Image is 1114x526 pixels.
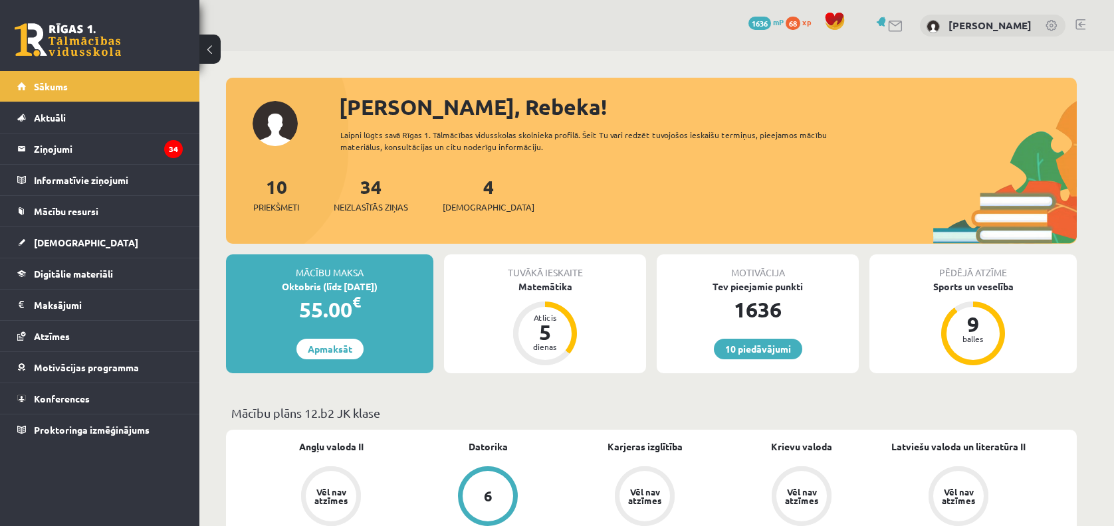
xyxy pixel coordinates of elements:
a: Informatīvie ziņojumi [17,165,183,195]
a: Sports un veselība 9 balles [869,280,1077,367]
a: Maksājumi [17,290,183,320]
a: Latviešu valoda un literatūra II [891,440,1026,454]
legend: Ziņojumi [34,133,183,164]
legend: Maksājumi [34,290,183,320]
div: Laipni lūgts savā Rīgas 1. Tālmācības vidusskolas skolnieka profilā. Šeit Tu vari redzēt tuvojošo... [340,129,851,153]
div: Matemātika [444,280,646,294]
div: 1636 [657,294,859,325]
div: Vēl nav atzīmes [312,487,350,505]
a: 10 piedāvājumi [714,339,802,359]
div: Vēl nav atzīmes [626,487,663,505]
a: Motivācijas programma [17,352,183,383]
div: Oktobris (līdz [DATE]) [226,280,433,294]
a: 34Neizlasītās ziņas [334,175,408,214]
a: Mācību resursi [17,196,183,226]
a: 1636 mP [748,17,784,27]
div: Atlicis [525,313,565,321]
a: Apmaksāt [296,339,364,359]
span: Sākums [34,80,68,92]
div: [PERSON_NAME], Rebeka! [339,91,1077,123]
span: Digitālie materiāli [34,268,113,280]
a: Datorika [469,440,508,454]
div: 55.00 [226,294,433,325]
div: Vēl nav atzīmes [940,487,977,505]
span: € [352,292,361,311]
div: 5 [525,321,565,343]
span: Motivācijas programma [34,361,139,373]
span: 68 [786,17,800,30]
a: Krievu valoda [771,440,832,454]
a: [DEMOGRAPHIC_DATA] [17,227,183,258]
a: Sākums [17,71,183,102]
a: Karjeras izglītība [608,440,683,454]
span: xp [802,17,811,27]
i: 34 [164,140,183,158]
div: Vēl nav atzīmes [783,487,820,505]
span: mP [773,17,784,27]
span: Atzīmes [34,330,70,342]
span: Konferences [34,393,90,404]
div: 9 [953,313,993,335]
a: Atzīmes [17,321,183,351]
a: Aktuāli [17,102,183,133]
div: Mācību maksa [226,254,433,280]
span: Neizlasītās ziņas [334,201,408,214]
a: Proktoringa izmēģinājums [17,414,183,445]
div: Motivācija [657,254,859,280]
a: 10Priekšmeti [253,175,299,214]
div: 6 [484,489,493,503]
span: Proktoringa izmēģinājums [34,424,150,436]
span: Aktuāli [34,112,66,124]
div: Tuvākā ieskaite [444,254,646,280]
p: Mācību plāns 12.b2 JK klase [231,404,1071,422]
span: 1636 [748,17,771,30]
a: Konferences [17,383,183,414]
a: Rīgas 1. Tālmācības vidusskola [15,23,121,56]
div: Sports un veselība [869,280,1077,294]
div: Tev pieejamie punkti [657,280,859,294]
div: Pēdējā atzīme [869,254,1077,280]
a: Angļu valoda II [299,440,364,454]
span: [DEMOGRAPHIC_DATA] [34,236,138,248]
img: Rebeka Ozoliņa [927,20,940,33]
span: Priekšmeti [253,201,299,214]
a: 68 xp [786,17,818,27]
span: [DEMOGRAPHIC_DATA] [443,201,534,214]
a: Ziņojumi34 [17,133,183,164]
a: Digitālie materiāli [17,258,183,289]
div: dienas [525,343,565,351]
span: Mācību resursi [34,205,98,217]
div: balles [953,335,993,343]
a: Matemātika Atlicis 5 dienas [444,280,646,367]
legend: Informatīvie ziņojumi [34,165,183,195]
a: 4[DEMOGRAPHIC_DATA] [443,175,534,214]
a: [PERSON_NAME] [948,19,1032,32]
